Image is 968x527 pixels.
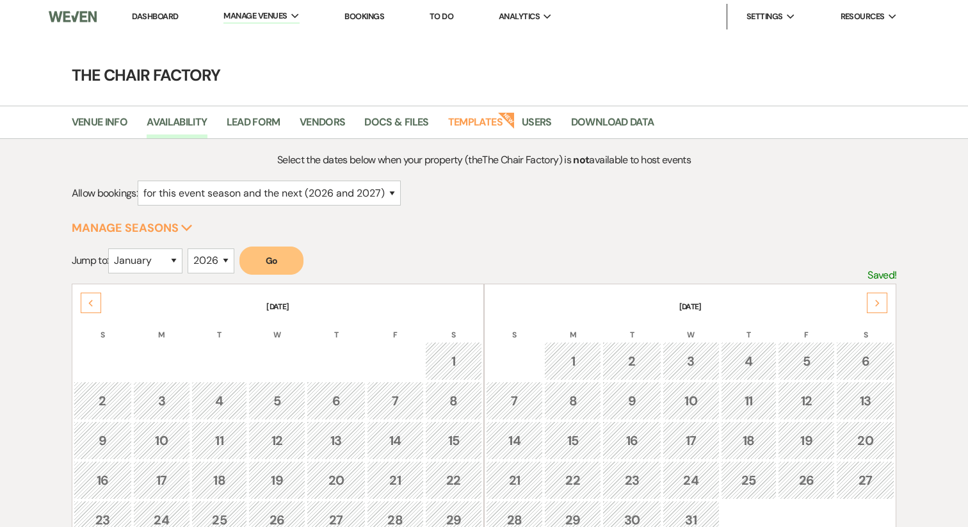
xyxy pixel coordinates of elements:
[133,314,190,341] th: M
[72,186,138,200] span: Allow bookings:
[72,222,193,234] button: Manage Seasons
[23,64,945,86] h4: The Chair Factory
[432,471,475,490] div: 22
[551,352,594,371] div: 1
[248,314,305,341] th: W
[314,391,358,410] div: 6
[486,286,894,312] th: [DATE]
[72,254,109,267] span: Jump to:
[670,391,713,410] div: 10
[314,431,358,450] div: 13
[867,267,896,284] p: Saved!
[609,471,654,490] div: 23
[255,391,298,410] div: 5
[728,352,770,371] div: 4
[602,314,661,341] th: T
[364,114,428,138] a: Docs & Files
[522,114,552,138] a: Users
[728,431,770,450] div: 18
[841,10,885,23] span: Resources
[374,391,417,410] div: 7
[670,431,713,450] div: 17
[367,314,424,341] th: F
[81,431,125,450] div: 9
[843,471,887,490] div: 27
[74,314,132,341] th: S
[132,11,178,22] a: Dashboard
[198,391,240,410] div: 4
[74,286,482,312] th: [DATE]
[140,391,183,410] div: 3
[448,114,503,138] a: Templates
[314,471,358,490] div: 20
[728,391,770,410] div: 11
[81,471,125,490] div: 16
[551,391,594,410] div: 8
[571,114,654,138] a: Download Data
[493,431,536,450] div: 14
[670,352,713,371] div: 3
[255,471,298,490] div: 19
[609,352,654,371] div: 2
[198,431,240,450] div: 11
[430,11,453,22] a: To Do
[432,352,475,371] div: 1
[140,471,183,490] div: 17
[223,10,287,22] span: Manage Venues
[486,314,543,341] th: S
[227,114,280,138] a: Lead Form
[191,314,247,341] th: T
[307,314,365,341] th: T
[843,431,887,450] div: 20
[778,314,835,341] th: F
[785,431,828,450] div: 19
[81,391,125,410] div: 2
[497,111,515,129] strong: New
[544,314,601,341] th: M
[198,471,240,490] div: 18
[493,471,536,490] div: 21
[432,431,475,450] div: 15
[147,114,207,138] a: Availability
[255,431,298,450] div: 12
[300,114,346,138] a: Vendors
[785,391,828,410] div: 12
[843,391,887,410] div: 13
[609,391,654,410] div: 9
[785,471,828,490] div: 26
[374,471,417,490] div: 21
[493,391,536,410] div: 7
[663,314,720,341] th: W
[609,431,654,450] div: 16
[72,114,128,138] a: Venue Info
[746,10,783,23] span: Settings
[49,3,97,30] img: Weven Logo
[425,314,482,341] th: S
[551,431,594,450] div: 15
[785,352,828,371] div: 5
[432,391,475,410] div: 8
[843,352,887,371] div: 6
[836,314,894,341] th: S
[374,431,417,450] div: 14
[239,247,303,275] button: Go
[175,152,794,168] p: Select the dates below when your property (the The Chair Factory ) is available to host events
[344,11,384,22] a: Bookings
[721,314,777,341] th: T
[573,153,589,166] strong: not
[551,471,594,490] div: 22
[499,10,540,23] span: Analytics
[140,431,183,450] div: 10
[728,471,770,490] div: 25
[670,471,713,490] div: 24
